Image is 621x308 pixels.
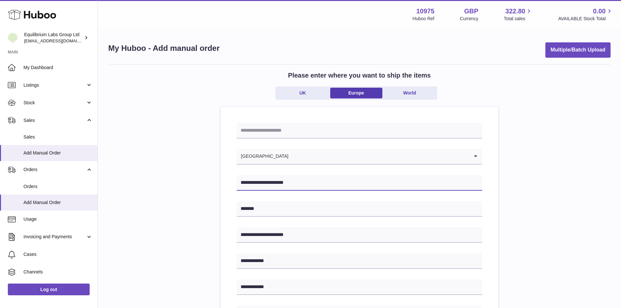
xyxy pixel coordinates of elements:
[23,167,86,173] span: Orders
[23,269,93,275] span: Channels
[504,16,533,22] span: Total sales
[558,16,613,22] span: AVAILABLE Stock Total
[288,71,431,80] h2: Please enter where you want to ship the items
[23,150,93,156] span: Add Manual Order
[23,82,86,88] span: Listings
[24,32,83,44] div: Equilibrium Labs Group Ltd
[24,38,96,43] span: [EMAIL_ADDRESS][DOMAIN_NAME]
[460,16,479,22] div: Currency
[237,149,482,165] div: Search for option
[505,7,525,16] span: 322.80
[108,43,220,53] h1: My Huboo - Add manual order
[23,65,93,71] span: My Dashboard
[558,7,613,22] a: 0.00 AVAILABLE Stock Total
[8,33,18,43] img: huboo@equilibriumlabs.com
[23,134,93,140] span: Sales
[504,7,533,22] a: 322.80 Total sales
[23,216,93,222] span: Usage
[23,117,86,124] span: Sales
[593,7,606,16] span: 0.00
[545,42,611,58] button: Multiple/Batch Upload
[416,7,435,16] strong: 10975
[277,88,329,98] a: UK
[23,199,93,206] span: Add Manual Order
[330,88,382,98] a: Europe
[413,16,435,22] div: Huboo Ref
[384,88,436,98] a: World
[464,7,478,16] strong: GBP
[23,251,93,257] span: Cases
[8,284,90,295] a: Log out
[23,234,86,240] span: Invoicing and Payments
[237,149,289,164] span: [GEOGRAPHIC_DATA]
[23,100,86,106] span: Stock
[289,149,469,164] input: Search for option
[23,183,93,190] span: Orders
